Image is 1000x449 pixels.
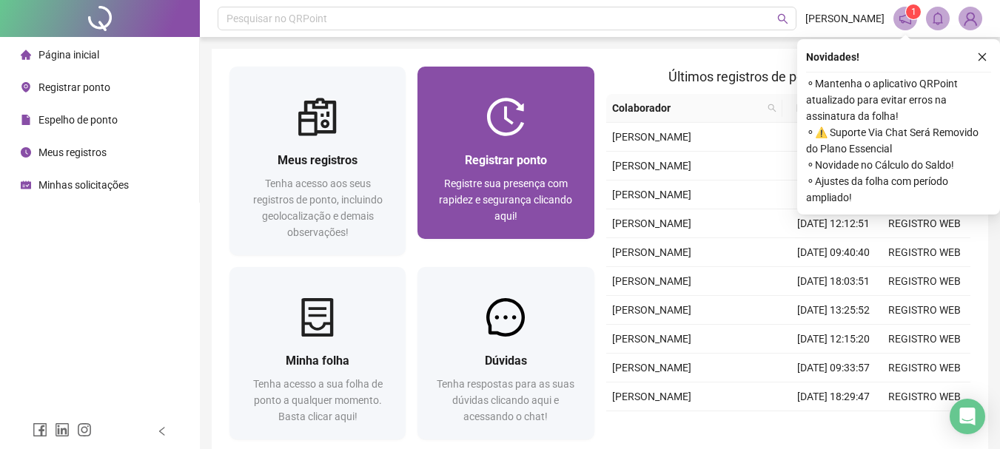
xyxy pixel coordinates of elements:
td: [DATE] 12:15:20 [788,325,879,354]
span: ⚬ Novidade no Cálculo do Saldo! [806,157,991,173]
td: REGISTRO WEB [879,325,970,354]
span: Tenha acesso a sua folha de ponto a qualquer momento. Basta clicar aqui! [253,378,383,422]
td: [DATE] 18:29:47 [788,382,879,411]
span: 1 [911,7,916,17]
td: REGISTRO WEB [879,238,970,267]
span: environment [21,82,31,92]
span: Meus registros [278,153,358,167]
span: [PERSON_NAME] [612,391,691,402]
span: [PERSON_NAME] [612,333,691,345]
td: [DATE] 18:46:44 [788,123,879,152]
span: [PERSON_NAME] [612,304,691,316]
td: REGISTRO WEB [879,382,970,411]
span: instagram [77,422,92,437]
div: Open Intercom Messenger [950,399,985,434]
span: [PERSON_NAME] [612,217,691,229]
span: linkedin [55,422,70,437]
span: Data/Hora [788,100,853,116]
span: schedule [21,180,31,190]
span: [PERSON_NAME] [612,131,691,143]
a: Minha folhaTenha acesso a sua folha de ponto a qualquer momento. Basta clicar aqui! [229,267,406,439]
span: file [21,115,31,125]
span: search [765,97,779,119]
td: REGISTRO WEB [879,296,970,325]
span: facebook [33,422,47,437]
span: close [977,52,987,62]
a: Registrar pontoRegistre sua presença com rapidez e segurança clicando aqui! [417,67,594,239]
span: search [768,104,776,112]
span: Tenha respostas para as suas dúvidas clicando aqui e acessando o chat! [437,378,574,422]
span: ⚬ ⚠️ Suporte Via Chat Será Removido do Plano Essencial [806,124,991,157]
a: Meus registrosTenha acesso aos seus registros de ponto, incluindo geolocalização e demais observa... [229,67,406,255]
td: REGISTRO WEB [879,354,970,382]
span: Dúvidas [485,354,527,368]
td: [DATE] 09:40:40 [788,238,879,267]
span: clock-circle [21,147,31,158]
span: Página inicial [38,49,99,61]
td: [DATE] 13:30:27 [788,180,879,209]
td: [DATE] 12:12:51 [788,209,879,238]
span: [PERSON_NAME] [612,189,691,200]
th: Data/Hora [782,94,870,123]
span: Registrar ponto [465,153,547,167]
td: [DATE] 18:03:51 [788,267,879,296]
td: [DATE] 13:25:52 [788,296,879,325]
span: notification [899,12,912,25]
span: Registrar ponto [38,81,110,93]
span: home [21,50,31,60]
span: [PERSON_NAME] [612,275,691,287]
span: Minhas solicitações [38,179,129,191]
span: Minha folha [286,354,349,368]
span: [PERSON_NAME] [805,10,885,27]
span: Espelho de ponto [38,114,118,126]
span: Tenha acesso aos seus registros de ponto, incluindo geolocalização e demais observações! [253,178,383,238]
td: REGISTRO WEB [879,209,970,238]
td: REGISTRO WEB [879,267,970,296]
span: search [777,13,788,24]
span: [PERSON_NAME] [612,246,691,258]
td: [DATE] 13:06:36 [788,411,879,440]
sup: 1 [906,4,921,19]
span: Últimos registros de ponto sincronizados [668,69,907,84]
img: 84418 [959,7,981,30]
span: Novidades ! [806,49,859,65]
span: Registre sua presença com rapidez e segurança clicando aqui! [439,178,572,222]
span: ⚬ Ajustes da folha com período ampliado! [806,173,991,206]
span: Colaborador [612,100,762,116]
td: [DATE] 09:33:57 [788,354,879,382]
span: [PERSON_NAME] [612,160,691,172]
span: [PERSON_NAME] [612,362,691,374]
span: bell [931,12,944,25]
td: [DATE] 18:14:29 [788,152,879,180]
a: DúvidasTenha respostas para as suas dúvidas clicando aqui e acessando o chat! [417,267,594,439]
span: Meus registros [38,146,107,158]
span: left [157,426,167,436]
span: ⚬ Mantenha o aplicativo QRPoint atualizado para evitar erros na assinatura da folha! [806,75,991,124]
td: REGISTRO WEB [879,411,970,440]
